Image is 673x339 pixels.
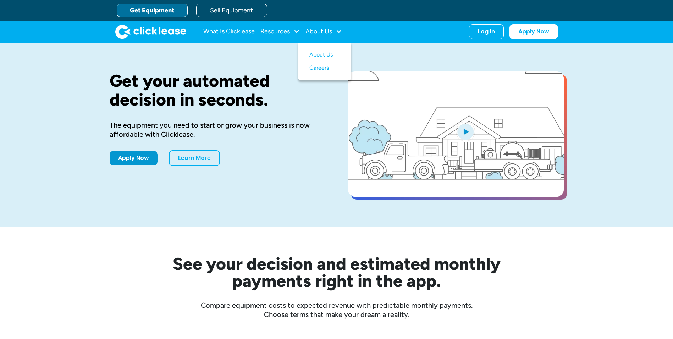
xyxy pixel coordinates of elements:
a: Learn More [169,150,220,166]
a: Apply Now [110,151,158,165]
div: Compare equipment costs to expected revenue with predictable monthly payments. Choose terms that ... [110,301,564,319]
div: The equipment you need to start or grow your business is now affordable with Clicklease. [110,120,325,139]
h2: See your decision and estimated monthly payments right in the app. [138,255,535,289]
a: About Us [309,48,340,61]
a: Careers [309,61,340,75]
div: Resources [260,25,300,39]
img: Clicklease logo [115,25,186,39]
a: open lightbox [348,71,564,197]
div: Log In [478,28,495,35]
a: home [115,25,186,39]
nav: About Us [298,43,351,80]
div: About Us [305,25,342,39]
a: Sell Equipment [196,4,267,17]
img: Blue play button logo on a light blue circular background [456,122,475,141]
a: What Is Clicklease [203,25,255,39]
a: Get Equipment [117,4,188,17]
a: Apply Now [509,24,558,39]
h1: Get your automated decision in seconds. [110,71,325,109]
